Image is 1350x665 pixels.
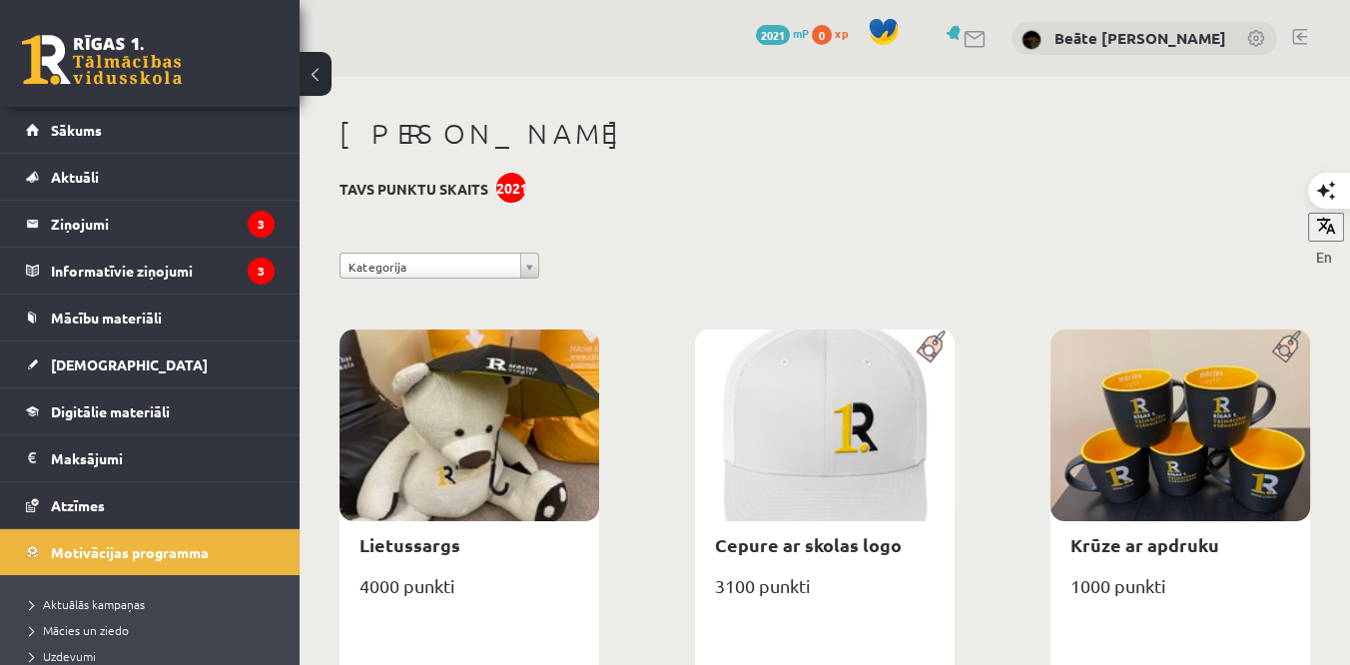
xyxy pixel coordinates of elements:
i: 3 [248,211,275,238]
span: [DEMOGRAPHIC_DATA] [51,355,208,373]
img: Populāra prece [910,330,955,363]
legend: Informatīvie ziņojumi [51,248,275,294]
a: Aktuāli [26,154,275,200]
span: 0 [812,25,832,45]
span: mP [793,25,809,41]
div: 1000 punkti [1050,569,1310,619]
a: 2021 mP [756,25,809,41]
a: Mācies un ziedo [30,621,280,639]
a: Maksājumi [26,435,275,481]
div: 3100 punkti [695,569,955,619]
a: [DEMOGRAPHIC_DATA] [26,341,275,387]
div: 4000 punkti [339,569,599,619]
a: Digitālie materiāli [26,388,275,434]
a: Krūze ar apdruku [1070,533,1219,556]
span: Aktuālās kampaņas [30,596,145,612]
span: Uzdevumi [30,648,96,664]
a: Cepure ar skolas logo [715,533,902,556]
a: Motivācijas programma [26,529,275,575]
h1: [PERSON_NAME] [339,117,1310,151]
span: Digitālie materiāli [51,402,170,420]
a: Kategorija [339,253,539,279]
img: Populāra prece [1265,330,1310,363]
span: Motivācijas programma [51,543,209,561]
div: 2021 [496,173,526,203]
span: 2021 [756,25,790,45]
span: Mācies un ziedo [30,622,129,638]
span: Mācību materiāli [51,309,162,327]
img: Beāte Kitija Anaņko [1021,30,1041,50]
a: Aktuālās kampaņas [30,595,280,613]
a: Ziņojumi3 [26,201,275,247]
legend: Maksājumi [51,435,275,481]
a: Lietussargs [359,533,460,556]
span: Kategorija [348,254,512,280]
a: Rīgas 1. Tālmācības vidusskola [22,35,182,85]
span: xp [835,25,848,41]
a: Uzdevumi [30,647,280,665]
a: Mācību materiāli [26,295,275,340]
a: Atzīmes [26,482,275,528]
span: Sākums [51,121,102,139]
span: Aktuāli [51,168,99,186]
a: 0 xp [812,25,858,41]
a: Beāte [PERSON_NAME] [1054,28,1226,48]
legend: Ziņojumi [51,201,275,247]
i: 3 [248,258,275,285]
a: Informatīvie ziņojumi3 [26,248,275,294]
a: Sākums [26,107,275,153]
span: Atzīmes [51,496,105,514]
h3: Tavs punktu skaits [339,181,488,198]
